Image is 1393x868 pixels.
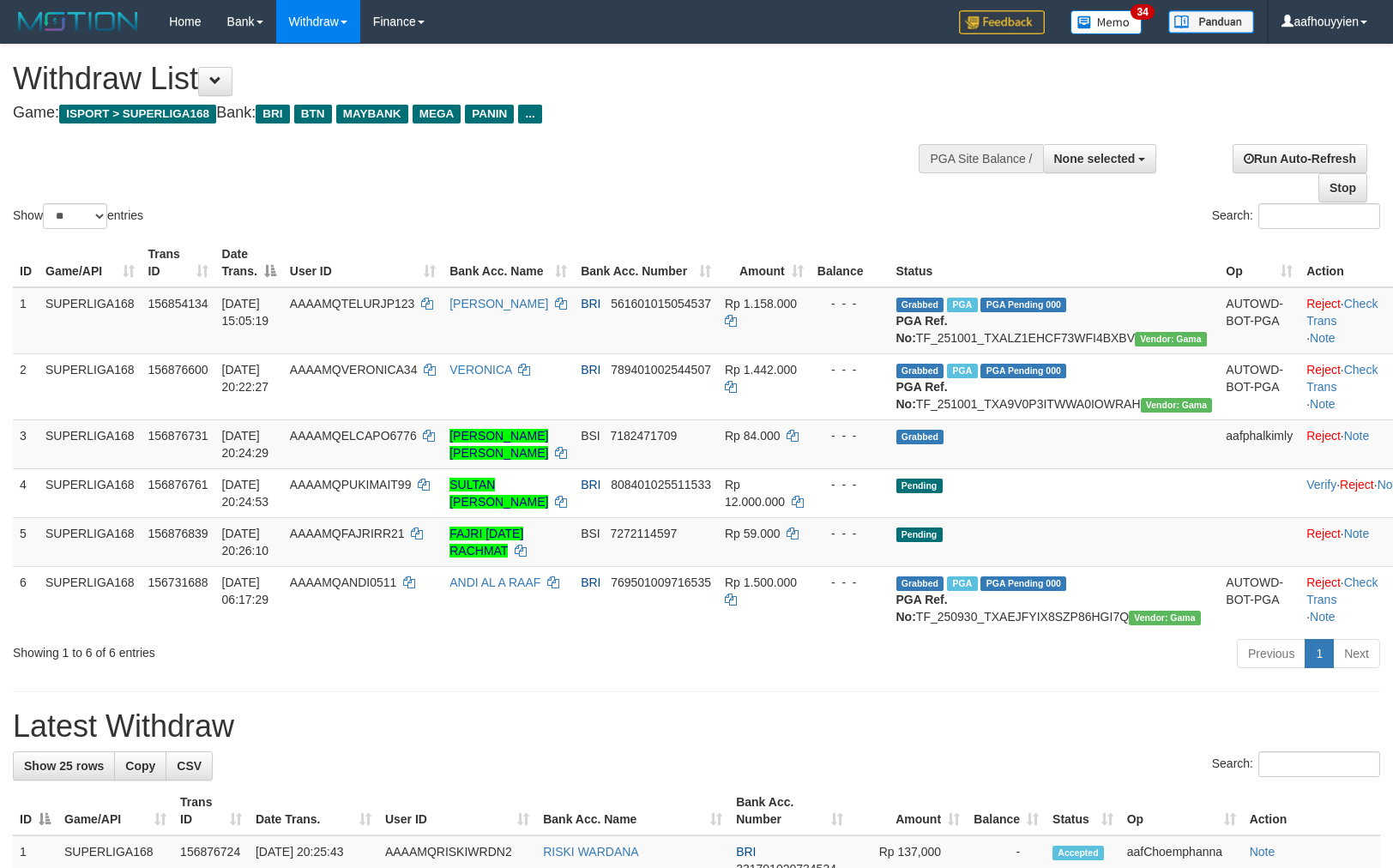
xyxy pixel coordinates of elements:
span: Grabbed [896,364,944,378]
a: Check Trans [1306,576,1378,606]
span: Marked by aafsengchandara [947,364,977,378]
span: Grabbed [896,576,944,591]
img: Button%20Memo.svg [1070,10,1143,34]
span: None selected [1054,152,1136,166]
span: Marked by aafromsomean [947,576,977,591]
span: 156876731 [148,429,208,443]
span: BSI [581,429,600,443]
a: Note [1310,331,1336,345]
a: Check Trans [1306,363,1378,394]
span: ISPORT > SUPERLIGA168 [59,105,216,124]
th: Bank Acc. Number: activate to sort column ascending [574,238,718,287]
span: [DATE] 20:24:29 [222,429,269,460]
td: SUPERLIGA168 [39,517,142,566]
th: Balance [811,238,889,287]
span: MEGA [413,105,461,124]
a: Note [1344,429,1370,443]
span: Rp 1.442.000 [725,363,797,377]
a: RISKI WARDANA [543,845,639,859]
span: BRI [256,105,289,124]
a: Note [1250,845,1275,859]
span: [DATE] 20:26:10 [222,527,269,558]
a: Note [1310,397,1336,411]
span: BRI [581,297,600,310]
span: 156876600 [148,363,208,377]
a: Previous [1237,639,1306,668]
a: ANDI AL A RAAF [449,576,540,589]
div: - - - [817,574,883,591]
span: Vendor URL: https://trx31.1velocity.biz [1135,332,1207,347]
h1: Latest Withdraw [13,709,1380,744]
td: SUPERLIGA168 [39,353,142,419]
span: Pending [896,479,943,493]
span: [DATE] 06:17:29 [222,576,269,606]
div: - - - [817,361,883,378]
a: Check Trans [1306,297,1378,328]
a: Verify [1306,478,1336,491]
td: TF_251001_TXALZ1EHCF73WFI4BXBV [889,287,1220,354]
label: Search: [1212,751,1380,777]
span: BSI [581,527,600,540]
a: SULTAN [PERSON_NAME] [449,478,548,509]
a: Reject [1306,576,1341,589]
th: Action [1243,787,1380,835]
a: CSV [166,751,213,781]
th: Game/API: activate to sort column ascending [57,787,173,835]
span: [DATE] 15:05:19 [222,297,269,328]
th: Balance: activate to sort column ascending [967,787,1046,835]
th: User ID: activate to sort column ascending [283,238,443,287]
span: Accepted [1052,846,1104,860]
th: Amount: activate to sort column ascending [850,787,967,835]
span: Vendor URL: https://trx31.1velocity.biz [1141,398,1213,413]
span: BTN [294,105,332,124]
th: Amount: activate to sort column ascending [718,238,811,287]
td: 1 [13,287,39,354]
th: User ID: activate to sort column ascending [378,787,536,835]
a: Run Auto-Refresh [1233,144,1367,173]
th: Trans ID: activate to sort column ascending [142,238,215,287]
a: [PERSON_NAME] [PERSON_NAME] [449,429,548,460]
span: BRI [581,363,600,377]
b: PGA Ref. No: [896,380,948,411]
div: - - - [817,427,883,444]
a: Reject [1340,478,1374,491]
th: Op: activate to sort column ascending [1120,787,1243,835]
th: ID [13,238,39,287]
span: AAAAMQVERONICA34 [290,363,418,377]
a: Reject [1306,429,1341,443]
th: Status: activate to sort column ascending [1046,787,1120,835]
td: SUPERLIGA168 [39,468,142,517]
td: 3 [13,419,39,468]
a: Copy [114,751,166,781]
span: Vendor URL: https://trx31.1velocity.biz [1129,611,1201,625]
a: Reject [1306,297,1341,310]
th: Game/API: activate to sort column ascending [39,238,142,287]
td: SUPERLIGA168 [39,287,142,354]
span: [DATE] 20:22:27 [222,363,269,394]
b: PGA Ref. No: [896,314,948,345]
th: Bank Acc. Name: activate to sort column ascending [536,787,729,835]
th: Trans ID: activate to sort column ascending [173,787,249,835]
td: 5 [13,517,39,566]
a: Stop [1318,173,1367,202]
a: Reject [1306,363,1341,377]
div: - - - [817,295,883,312]
input: Search: [1258,751,1380,777]
span: Rp 12.000.000 [725,478,785,509]
th: Status [889,238,1220,287]
td: 6 [13,566,39,632]
span: 156876839 [148,527,208,540]
b: PGA Ref. No: [896,593,948,624]
div: - - - [817,476,883,493]
td: SUPERLIGA168 [39,419,142,468]
label: Show entries [13,203,143,229]
th: Bank Acc. Name: activate to sort column ascending [443,238,574,287]
span: 156854134 [148,297,208,310]
td: aafphalkimly [1219,419,1300,468]
span: CSV [177,759,202,773]
span: Rp 1.158.000 [725,297,797,310]
span: 156876761 [148,478,208,491]
td: AUTOWD-BOT-PGA [1219,566,1300,632]
th: Op: activate to sort column ascending [1219,238,1300,287]
td: TF_251001_TXA9V0P3ITWWA0IOWRAH [889,353,1220,419]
